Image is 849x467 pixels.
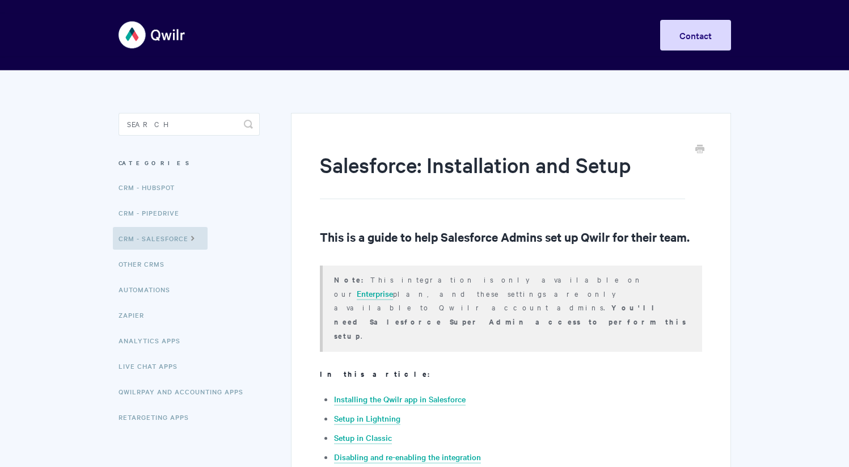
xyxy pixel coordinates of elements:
a: CRM - Pipedrive [119,201,188,224]
a: CRM - HubSpot [119,176,183,199]
h1: Salesforce: Installation and Setup [320,150,685,199]
b: In this article: [320,368,437,379]
a: Retargeting Apps [119,406,197,428]
a: Print this Article [695,144,704,156]
a: QwilrPay and Accounting Apps [119,380,252,403]
a: Enterprise [357,288,393,300]
a: Contact [660,20,731,51]
a: Analytics Apps [119,329,189,352]
a: Live Chat Apps [119,355,186,377]
strong: You'll need Salesforce Super Admin access to perform this setup [334,302,686,341]
a: Zapier [119,304,153,326]
h3: Categories [119,153,260,173]
a: Setup in Classic [334,432,392,444]
a: Other CRMs [119,253,173,275]
a: Setup in Lightning [334,413,400,425]
a: Automations [119,278,179,301]
img: Qwilr Help Center [119,14,186,56]
strong: Note: [334,274,370,285]
h2: This is a guide to help Salesforce Admins set up Qwilr for their team. [320,228,702,246]
a: Installing the Qwilr app in Salesforce [334,393,466,406]
a: Disabling and re-enabling the integration [334,451,481,464]
input: Search [119,113,260,136]
p: This integration is only available on our plan, and these settings are only available to Qwilr ac... [334,272,687,343]
a: CRM - Salesforce [113,227,208,250]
